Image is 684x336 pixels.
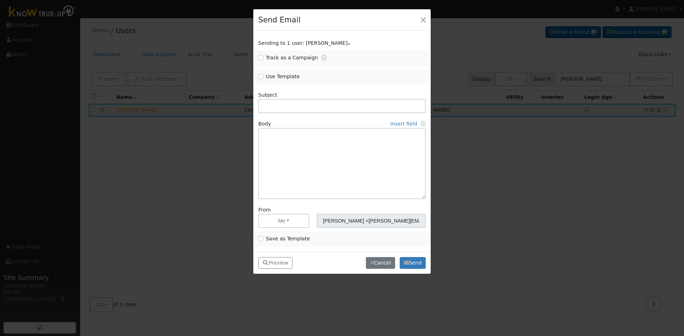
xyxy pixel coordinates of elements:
[390,121,417,127] a: Insert field
[258,120,271,128] label: Body
[258,14,300,26] h4: Send Email
[258,236,263,241] input: Save as Template
[258,257,292,269] button: Preview
[255,39,430,47] div: Show users
[258,214,309,228] button: Me
[322,55,327,60] a: Tracking Campaigns
[258,74,263,79] input: Use Template
[366,257,395,269] button: Cancel
[258,206,271,214] label: From
[421,121,426,127] a: Fields
[266,54,318,62] label: Track as a Campaign
[400,257,426,269] button: Send
[258,91,277,99] label: Subject
[266,73,300,80] label: Use Template
[266,235,310,242] label: Save as Template
[258,55,263,60] input: Track as a Campaign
